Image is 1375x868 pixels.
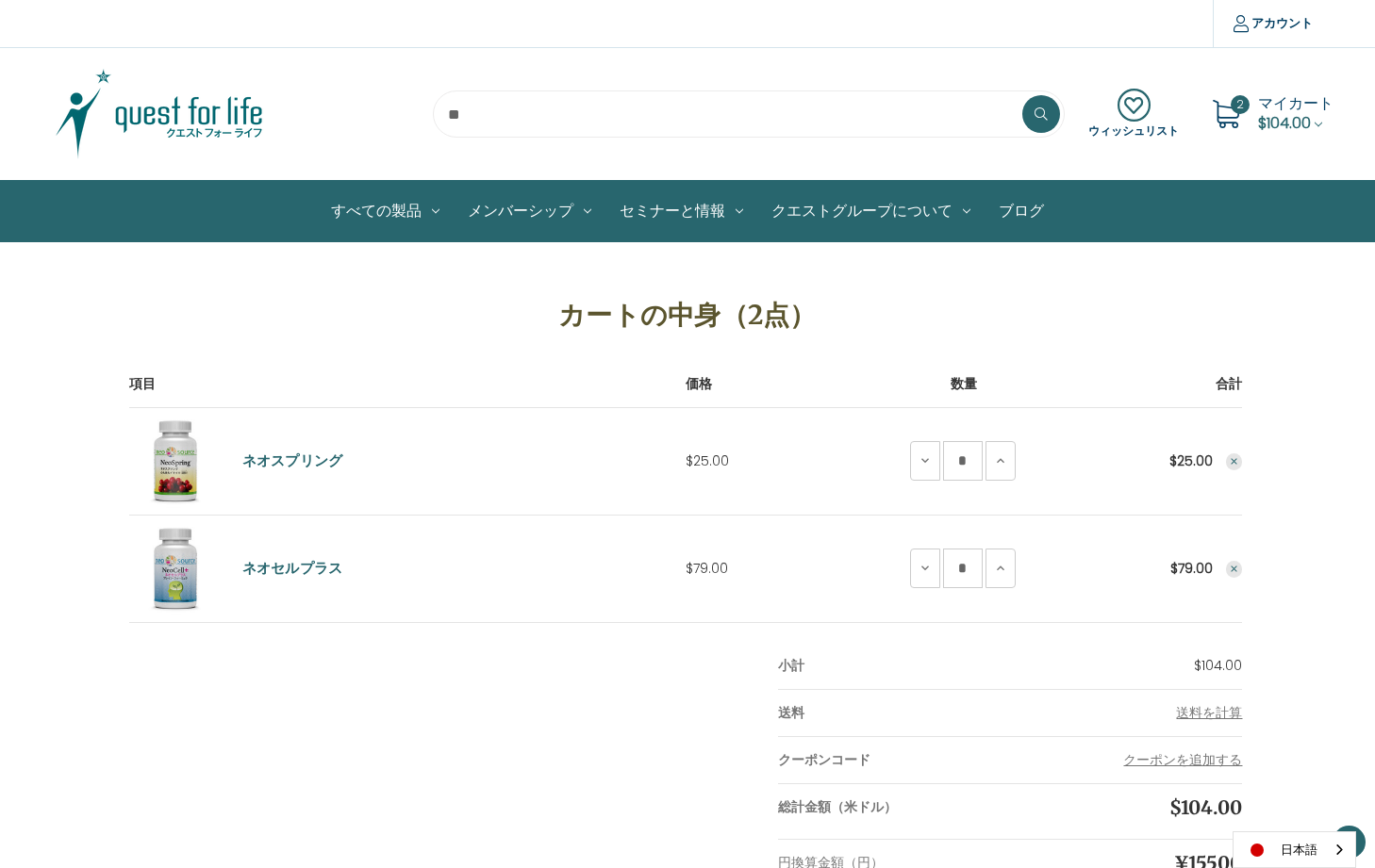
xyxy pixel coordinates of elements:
[1231,95,1250,114] span: 2
[1088,89,1179,139] a: ウィッシュリスト
[871,374,1057,408] th: 数量
[1258,112,1311,134] span: $104.00
[242,450,343,472] a: ネオスプリング
[778,750,870,769] strong: クーポンコード
[1170,559,1213,578] strong: $79.00
[41,67,277,161] img: クエスト・グループ
[454,181,605,241] a: メンバーシップ
[1194,656,1242,675] span: $104.00
[757,181,985,241] a: クエストグループについて
[129,374,687,408] th: 項目
[1226,561,1243,578] button: Remove NeoCell Plus from cart
[943,441,983,481] input: NeoSpring
[1169,451,1213,470] strong: $25.00
[1233,831,1356,868] div: Language
[129,295,1247,335] h1: カートの中身（2点）
[1169,795,1242,819] span: $104.00
[242,558,343,580] a: ネオセルプラス
[943,549,983,588] input: NeoCell Plus
[778,797,897,816] strong: 総計金額（米ドル）
[778,703,804,722] strong: 送料
[1233,831,1356,868] aside: Language selected: 日本語
[686,559,728,578] span: $79.00
[1123,750,1242,770] button: クーポンを追加する
[778,656,804,675] strong: 小計
[317,181,454,241] a: All Products
[985,181,1058,241] a: ブログ
[1176,703,1242,722] span: 送料を計算
[1057,374,1243,408] th: 合計
[605,181,757,241] a: セミナーと情報
[1258,92,1334,134] a: Cart with 2 items
[686,374,871,408] th: 価格
[1176,703,1242,723] button: Add Info
[1226,453,1243,470] button: Remove NeoSpring from cart
[686,451,729,470] span: $25.00
[1258,92,1334,114] span: マイカート
[1234,832,1355,867] a: 日本語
